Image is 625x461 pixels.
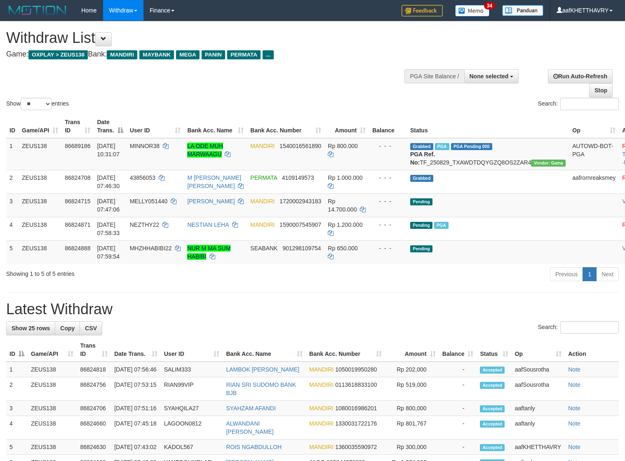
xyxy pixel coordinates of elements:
[372,221,404,229] div: - - -
[335,381,377,388] span: Copy 0113618833100 to clipboard
[250,198,275,205] span: MANDIRI
[464,69,519,83] button: None selected
[480,405,505,412] span: Accepted
[531,160,566,167] span: Vendor URL: https://trx31.1velocity.biz
[410,175,433,182] span: Grabbed
[127,115,184,138] th: User ID: activate to sort column ascending
[480,421,505,428] span: Accepted
[568,405,580,412] a: Note
[335,405,377,412] span: Copy 1080016986201 to clipboard
[6,401,28,416] td: 3
[97,198,120,213] span: [DATE] 07:47:06
[187,198,235,205] a: [PERSON_NAME]
[97,143,120,158] span: [DATE] 10:31:07
[512,377,565,401] td: aafSousrotha
[19,217,61,240] td: ZEUS138
[538,98,619,110] label: Search:
[439,440,477,455] td: -
[568,381,580,388] a: Note
[28,362,77,377] td: ZEUS138
[226,444,282,450] a: ROIS NGABDULLOH
[161,440,223,455] td: KADOL567
[77,338,111,362] th: Trans ID: activate to sort column ascending
[404,69,464,83] div: PGA Site Balance /
[560,321,619,334] input: Search:
[6,138,19,170] td: 1
[28,416,77,440] td: ZEUS138
[6,416,28,440] td: 4
[77,377,111,401] td: 86824756
[309,405,334,412] span: MANDIRI
[309,381,334,388] span: MANDIRI
[65,221,90,228] span: 86824871
[369,115,407,138] th: Balance
[19,115,61,138] th: Game/API: activate to sort column ascending
[85,325,97,332] span: CSV
[435,143,449,150] span: Marked by aafkaynarin
[6,240,19,264] td: 5
[111,440,161,455] td: [DATE] 07:43:02
[335,420,377,427] span: Copy 1330031722176 to clipboard
[111,338,161,362] th: Date Trans.: activate to sort column ascending
[583,267,597,281] a: 1
[6,4,69,16] img: MOTION_logo.png
[407,138,569,170] td: TF_250829_TXAWDTDQYGZQ8OS2ZAR4
[77,416,111,440] td: 86824660
[187,174,241,189] a: M [PERSON_NAME] [PERSON_NAME]
[77,362,111,377] td: 86824818
[512,416,565,440] td: aaftanly
[226,366,299,373] a: LAMBOK [PERSON_NAME]
[385,401,439,416] td: Rp 800,000
[306,338,385,362] th: Bank Acc. Number: activate to sort column ascending
[410,222,432,229] span: Pending
[6,266,254,278] div: Showing 1 to 5 of 5 entries
[568,420,580,427] a: Note
[512,440,565,455] td: aafKHETTHAVRY
[309,444,334,450] span: MANDIRI
[480,444,505,451] span: Accepted
[6,50,409,59] h4: Game: Bank:
[410,151,435,166] b: PGA Ref. No:
[19,170,61,193] td: ZEUS138
[161,362,223,377] td: SALIM333
[250,221,275,228] span: MANDIRI
[184,115,247,138] th: Bank Acc. Name: activate to sort column ascending
[6,338,28,362] th: ID: activate to sort column descending
[80,321,102,335] a: CSV
[568,366,580,373] a: Note
[589,83,613,97] a: Stop
[250,245,277,252] span: SEABANK
[480,367,505,374] span: Accepted
[187,245,230,260] a: NUR M MA SUM HABIBI
[28,440,77,455] td: ZEUS138
[282,174,314,181] span: Copy 4109149573 to clipboard
[550,267,583,281] a: Previous
[130,198,168,205] span: MELLY051440
[111,416,161,440] td: [DATE] 07:45:18
[328,245,357,252] span: Rp 650.000
[227,50,261,59] span: PERMATA
[568,444,580,450] a: Note
[61,115,94,138] th: Trans ID: activate to sort column ascending
[139,50,174,59] span: MAYBANK
[161,377,223,401] td: RIAN99VIP
[111,362,161,377] td: [DATE] 07:56:46
[130,143,160,149] span: MINNOR38
[6,362,28,377] td: 1
[28,50,88,59] span: OXPLAY > ZEUS138
[226,405,275,412] a: SYAHZAM AFANDI
[385,377,439,401] td: Rp 519,000
[55,321,80,335] a: Copy
[512,362,565,377] td: aafSousrotha
[6,217,19,240] td: 4
[410,198,432,205] span: Pending
[6,377,28,401] td: 2
[560,98,619,110] input: Search:
[202,50,225,59] span: PANIN
[28,338,77,362] th: Game/API: activate to sort column ascending
[107,50,137,59] span: MANDIRI
[439,377,477,401] td: -
[161,338,223,362] th: User ID: activate to sort column ascending
[439,362,477,377] td: -
[451,143,492,150] span: PGA Pending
